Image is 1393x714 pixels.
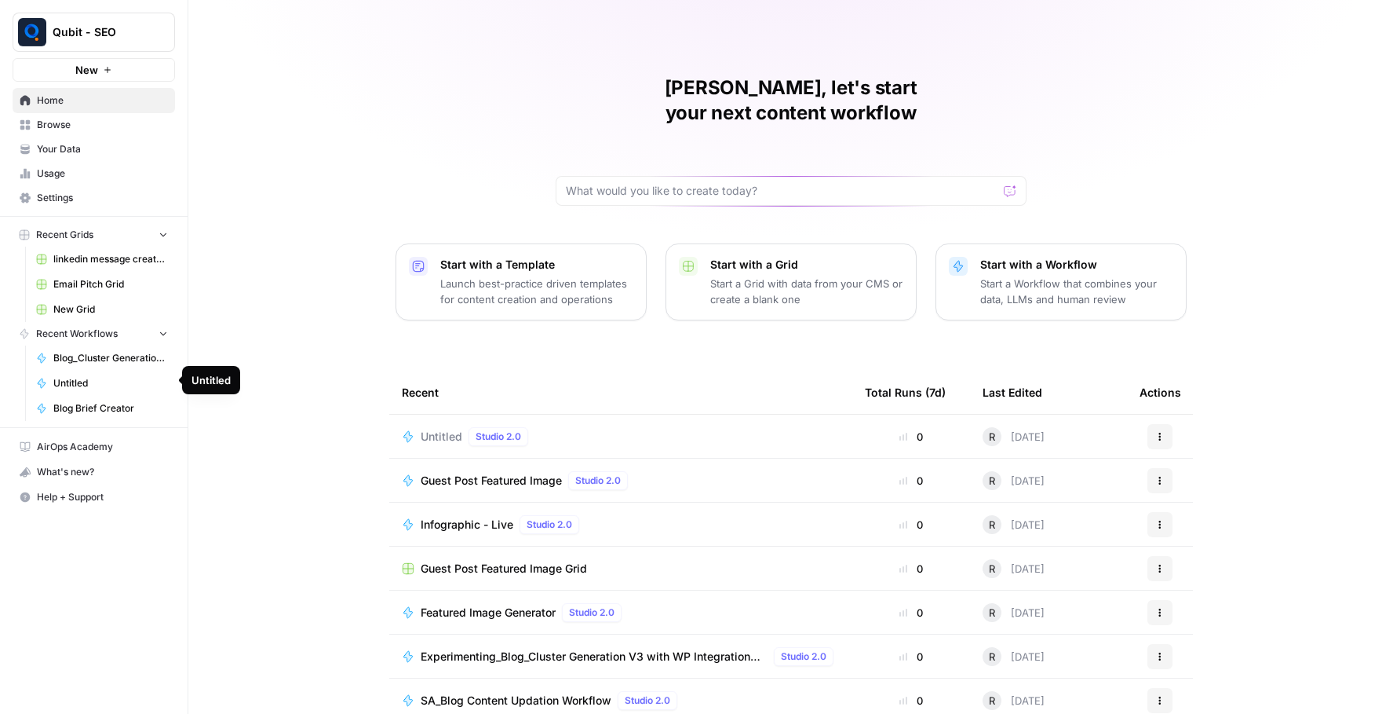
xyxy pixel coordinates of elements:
[18,18,46,46] img: Qubit - SEO Logo
[625,694,670,708] span: Studio 2.0
[865,517,957,533] div: 0
[402,691,840,710] a: SA_Blog Content Updation WorkflowStudio 2.0
[29,346,175,371] a: Blog_Cluster Generation V3a1 with WP Integration [Live site]
[983,371,1042,414] div: Last Edited
[36,327,118,341] span: Recent Workflows
[37,93,168,108] span: Home
[421,649,768,665] span: Experimenting_Blog_Cluster Generation V3 with WP Integration [Live site]
[989,649,995,665] span: R
[402,515,840,534] a: Infographic - LiveStudio 2.0
[566,183,997,199] input: What would you like to create today?
[983,471,1045,490] div: [DATE]
[37,490,168,504] span: Help + Support
[37,191,168,205] span: Settings
[13,322,175,346] button: Recent Workflows
[983,427,1045,446] div: [DATE]
[37,142,168,156] span: Your Data
[575,474,621,488] span: Studio 2.0
[983,515,1045,534] div: [DATE]
[781,650,826,664] span: Studio 2.0
[53,302,168,317] span: New Grid
[983,603,1045,622] div: [DATE]
[989,605,995,621] span: R
[865,473,957,489] div: 0
[13,460,174,484] div: What's new?
[710,276,903,307] p: Start a Grid with data from your CMS or create a blank one
[13,460,175,485] button: What's new?
[37,440,168,454] span: AirOps Academy
[53,252,168,266] span: linkedin message creator [PERSON_NAME]
[421,517,513,533] span: Infographic - Live
[865,371,946,414] div: Total Runs (7d)
[53,277,168,291] span: Email Pitch Grid
[983,559,1045,578] div: [DATE]
[13,88,175,113] a: Home
[13,137,175,162] a: Your Data
[865,561,957,577] div: 0
[13,223,175,247] button: Recent Grids
[53,401,168,416] span: Blog Brief Creator
[13,185,175,211] a: Settings
[865,649,957,665] div: 0
[13,58,175,82] button: New
[421,693,611,709] span: SA_Blog Content Updation Workflow
[402,427,840,446] a: UntitledStudio 2.0
[421,429,462,445] span: Untitled
[402,561,840,577] a: Guest Post Featured Image Grid
[29,272,175,297] a: Email Pitch Grid
[29,371,175,396] a: Untitled
[1140,371,1181,414] div: Actions
[440,276,633,307] p: Launch best-practice driven templates for content creation and operations
[989,473,995,489] span: R
[13,13,175,52] button: Workspace: Qubit - SEO
[37,118,168,132] span: Browse
[980,276,1173,307] p: Start a Workflow that combines your data, LLMs and human review
[402,371,840,414] div: Recent
[989,561,995,577] span: R
[402,603,840,622] a: Featured Image GeneratorStudio 2.0
[989,517,995,533] span: R
[476,430,521,444] span: Studio 2.0
[989,429,995,445] span: R
[36,228,93,242] span: Recent Grids
[980,257,1173,273] p: Start with a Workflow
[421,605,556,621] span: Featured Image Generator
[13,161,175,186] a: Usage
[983,691,1045,710] div: [DATE]
[29,247,175,272] a: linkedin message creator [PERSON_NAME]
[983,647,1045,666] div: [DATE]
[53,351,168,365] span: Blog_Cluster Generation V3a1 with WP Integration [Live site]
[75,62,98,78] span: New
[53,376,168,390] span: Untitled
[29,297,175,322] a: New Grid
[396,243,647,320] button: Start with a TemplateLaunch best-practice driven templates for content creation and operations
[53,24,148,40] span: Qubit - SEO
[989,693,995,709] span: R
[865,693,957,709] div: 0
[13,434,175,460] a: AirOps Academy
[13,112,175,137] a: Browse
[666,243,917,320] button: Start with a GridStart a Grid with data from your CMS or create a blank one
[865,429,957,445] div: 0
[421,473,562,489] span: Guest Post Featured Image
[569,606,614,620] span: Studio 2.0
[37,167,168,181] span: Usage
[556,75,1027,126] h1: [PERSON_NAME], let's start your next content workflow
[935,243,1187,320] button: Start with a WorkflowStart a Workflow that combines your data, LLMs and human review
[865,605,957,621] div: 0
[402,471,840,490] a: Guest Post Featured ImageStudio 2.0
[440,257,633,273] p: Start with a Template
[29,396,175,421] a: Blog Brief Creator
[402,647,840,666] a: Experimenting_Blog_Cluster Generation V3 with WP Integration [Live site]Studio 2.0
[527,518,572,532] span: Studio 2.0
[13,485,175,510] button: Help + Support
[710,257,903,273] p: Start with a Grid
[421,561,587,577] span: Guest Post Featured Image Grid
